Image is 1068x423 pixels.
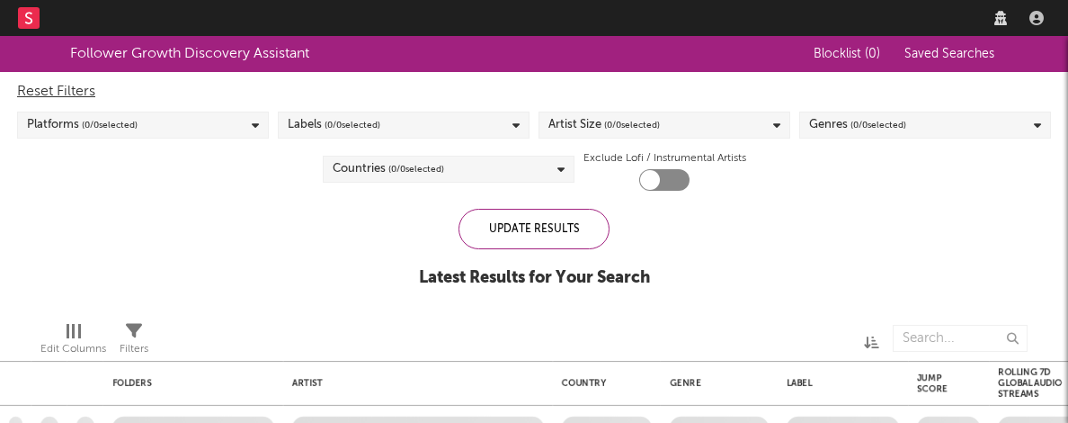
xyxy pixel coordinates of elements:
div: Filters [120,338,148,360]
span: Saved Searches [904,48,998,60]
div: Filters [120,316,148,368]
div: Country [562,378,643,389]
span: ( 0 / 0 selected) [388,158,444,180]
div: Countries [333,158,444,180]
div: Update Results [458,209,610,249]
div: Edit Columns [40,316,106,368]
span: ( 0 / 0 selected) [82,114,138,136]
span: ( 0 / 0 selected) [604,114,660,136]
span: ( 0 / 0 selected) [850,114,906,136]
div: Edit Columns [40,338,106,360]
div: Jump Score [917,373,953,394]
span: ( 0 / 0 selected) [325,114,380,136]
div: Label [787,378,890,389]
div: Artist [292,378,535,389]
div: Folders [112,378,247,389]
div: Genre [670,378,760,389]
div: Follower Growth Discovery Assistant [70,43,309,65]
span: Blocklist [814,48,880,60]
div: Labels [288,114,380,136]
div: Platforms [27,114,138,136]
div: Latest Results for Your Search [419,267,650,289]
div: Genres [809,114,906,136]
span: ( 0 ) [865,48,880,60]
div: Reset Filters [17,81,1051,103]
input: Search... [893,325,1028,352]
label: Exclude Lofi / Instrumental Artists [583,148,746,169]
div: Artist Size [548,114,660,136]
div: Rolling 7D Global Audio Streams [998,367,1065,400]
button: Saved Searches [899,47,998,61]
